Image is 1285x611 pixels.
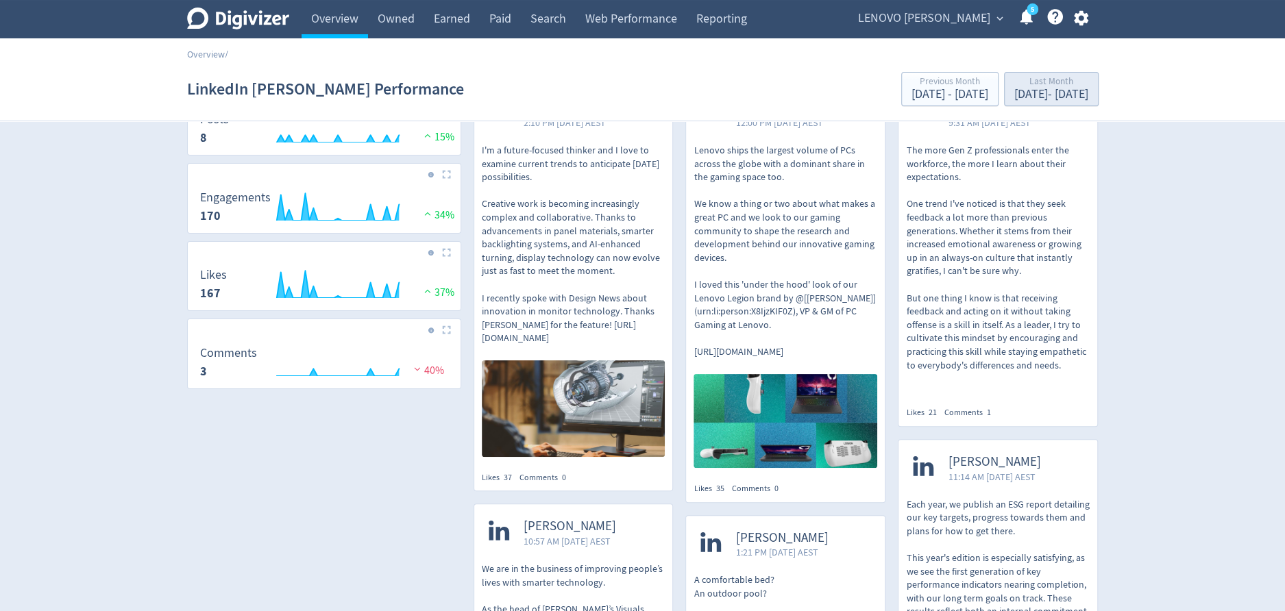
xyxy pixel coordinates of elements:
span: 40% [411,364,444,377]
img: positive-performance.svg [421,286,435,296]
span: 1:21 PM [DATE] AEST [735,545,828,559]
span: [PERSON_NAME] [948,454,1040,470]
span: 0 [774,483,778,494]
strong: 8 [200,129,207,146]
svg: Posts 8 [193,113,455,149]
span: 1 [986,407,990,418]
a: Overview [187,48,225,60]
span: [PERSON_NAME] [524,519,616,534]
svg: Comments 3 [193,347,455,383]
strong: 167 [200,285,221,301]
button: Previous Month[DATE] - [DATE] [901,72,999,106]
span: 9:31 AM [DATE] AEST [948,116,1040,129]
img: https://media.cf.digivizer.com/images/linkedin-134570091-urn:li:share:7345994661020278788-ce7a293... [694,374,877,468]
span: 2:10 PM [DATE] AEST [524,116,616,129]
div: [DATE] - [DATE] [1014,88,1088,101]
div: Last Month [1014,77,1088,88]
text: 5 [1030,5,1033,14]
span: 37% [421,286,454,299]
span: 10:57 AM [DATE] AEST [524,534,616,548]
button: Last Month[DATE]- [DATE] [1004,72,1099,106]
span: 21 [928,407,936,418]
div: Likes [694,483,731,495]
div: Likes [906,407,944,419]
img: Placeholder [442,325,451,334]
strong: 170 [200,208,221,224]
span: 34% [421,208,454,222]
span: 11:14 AM [DATE] AEST [948,470,1040,484]
p: The more Gen Z professionals enter the workforce, the more I learn about their expectations. One ... [906,144,1090,372]
div: Comments [944,407,998,419]
div: Likes [482,472,519,484]
svg: Engagements 170 [193,191,455,227]
div: Previous Month [911,77,988,88]
span: [PERSON_NAME] [735,530,828,546]
span: / [225,48,228,60]
dt: Comments [200,345,257,361]
p: I'm a future-focused thinker and I love to examine current trends to anticipate [DATE] possibilit... [482,144,665,345]
span: 12:00 PM [DATE] AEST [735,116,828,129]
p: Lenovo ships the largest volume of PCs across the globe with a dominant share in the gaming space... [694,144,877,359]
dt: Likes [200,267,227,283]
div: Comments [731,483,785,495]
span: 35 [715,483,724,494]
img: Placeholder [442,170,451,179]
img: negative-performance.svg [411,364,424,374]
img: positive-performance.svg [421,130,435,140]
h1: LinkedIn [PERSON_NAME] Performance [187,67,464,111]
a: 5 [1027,3,1038,15]
div: Comments [519,472,574,484]
img: Placeholder [442,248,451,257]
img: positive-performance.svg [421,208,435,219]
span: 15% [421,130,454,144]
a: [PERSON_NAME]12:00 PM [DATE] AESTLenovo ships the largest volume of PCs across the globe with a d... [686,86,885,472]
strong: 3 [200,363,207,379]
div: [DATE] - [DATE] [911,88,988,101]
span: expand_more [994,12,1006,25]
a: [PERSON_NAME]2:10 PM [DATE] AESTI'm a future-focused thinker and I love to examine current trends... [474,86,673,460]
img: https://media.cf.digivizer.com/images/linkedin-134570091-urn:li:share:7348201817190604800-bc064d2... [482,360,665,457]
span: LENOVO [PERSON_NAME] [858,8,990,29]
svg: Likes 167 [193,269,455,305]
span: 0 [562,472,566,483]
a: [PERSON_NAME]9:31 AM [DATE] AESTThe more Gen Z professionals enter the workforce, the more I lear... [898,86,1097,396]
span: 37 [504,472,512,483]
dt: Engagements [200,190,271,205]
button: LENOVO [PERSON_NAME] [853,8,1007,29]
